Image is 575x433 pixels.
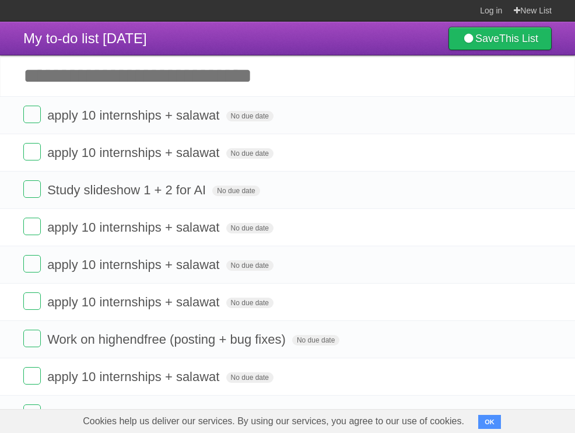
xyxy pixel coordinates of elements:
span: [DEMOGRAPHIC_DATA] Arabic Class [47,407,268,421]
span: apply 10 internships + salawat [47,295,222,309]
label: Done [23,292,41,310]
label: Done [23,143,41,160]
button: OK [478,415,501,429]
label: Done [23,218,41,235]
span: apply 10 internships + salawat [47,220,222,235]
span: No due date [226,298,274,308]
label: Done [23,404,41,422]
span: No due date [226,148,274,159]
span: No due date [226,260,274,271]
span: No due date [226,372,274,383]
span: No due date [226,111,274,121]
b: This List [499,33,538,44]
span: apply 10 internships + salawat [47,145,222,160]
span: apply 10 internships + salawat [47,369,222,384]
a: SaveThis List [448,27,552,50]
span: Cookies help us deliver our services. By using our services, you agree to our use of cookies. [71,410,476,433]
span: apply 10 internships + salawat [47,108,222,123]
span: No due date [292,335,339,345]
label: Done [23,255,41,273]
label: Done [23,330,41,347]
span: Work on highendfree (posting + bug fixes) [47,332,289,347]
label: Done [23,180,41,198]
label: Done [23,106,41,123]
label: Done [23,367,41,385]
span: Study slideshow 1 + 2 for AI [47,183,209,197]
span: No due date [226,223,274,233]
span: apply 10 internships + salawat [47,257,222,272]
span: No due date [212,186,260,196]
span: My to-do list [DATE] [23,30,147,46]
